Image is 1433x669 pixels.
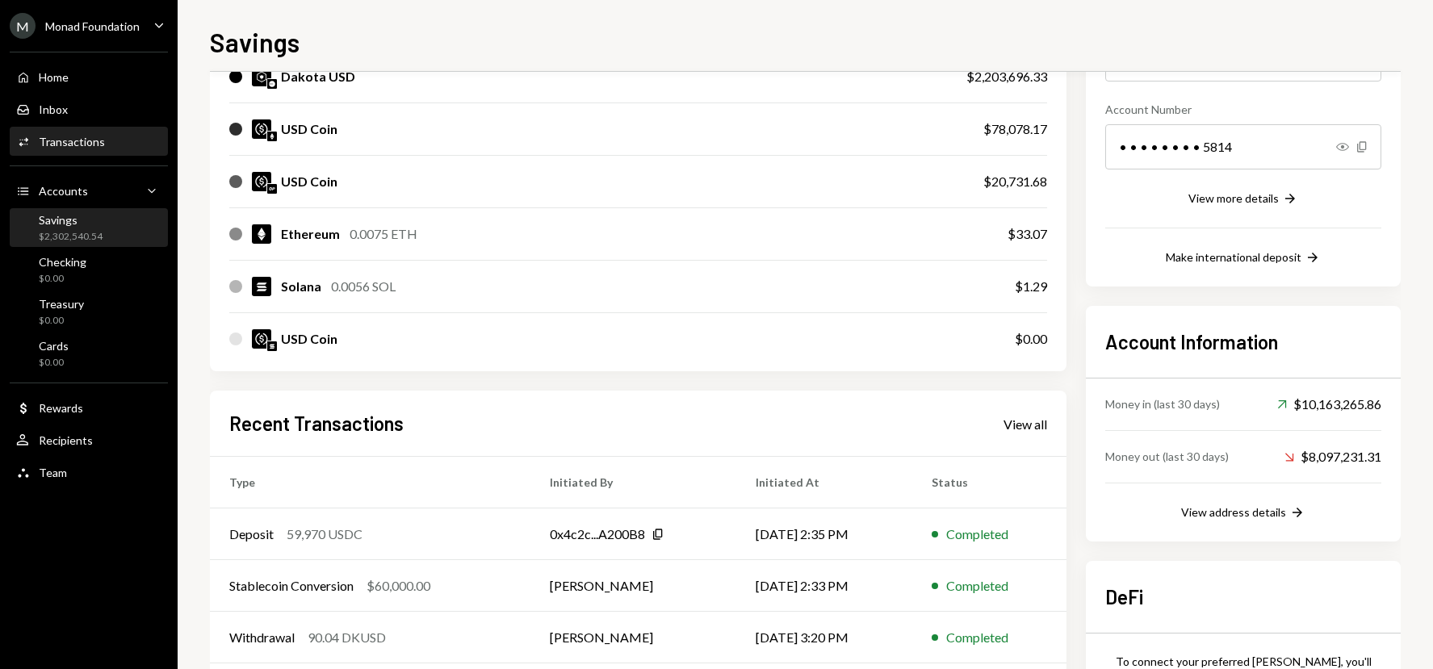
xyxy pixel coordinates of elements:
[736,508,912,560] td: [DATE] 2:35 PM
[229,410,404,437] h2: Recent Transactions
[287,525,362,544] div: 59,970 USDC
[946,628,1008,647] div: Completed
[1105,448,1229,465] div: Money out (last 30 days)
[983,172,1047,191] div: $20,731.68
[1105,583,1381,610] h2: DeFi
[252,119,271,139] img: USDC
[367,576,430,596] div: $60,000.00
[10,425,168,454] a: Recipients
[946,525,1008,544] div: Completed
[267,341,277,351] img: solana-mainnet
[267,79,277,89] img: base-mainnet
[1188,191,1279,205] div: View more details
[1105,124,1381,169] div: • • • • • • • • 5814
[39,184,88,198] div: Accounts
[1015,329,1047,349] div: $0.00
[252,224,271,244] img: ETH
[281,67,355,86] div: Dakota USD
[39,433,93,447] div: Recipients
[1166,250,1301,264] div: Make international deposit
[39,230,103,244] div: $2,302,540.54
[10,250,168,289] a: Checking$0.00
[530,560,735,612] td: [PERSON_NAME]
[252,67,271,86] img: DKUSD
[252,172,271,191] img: USDC
[210,26,300,58] h1: Savings
[983,119,1047,139] div: $78,078.17
[1105,328,1381,355] h2: Account Information
[229,576,354,596] div: Stablecoin Conversion
[10,208,168,247] a: Savings$2,302,540.54
[39,70,69,84] div: Home
[10,127,168,156] a: Transactions
[10,13,36,39] div: M
[10,176,168,205] a: Accounts
[1277,395,1381,414] div: $10,163,265.86
[229,628,295,647] div: Withdrawal
[1105,101,1381,118] div: Account Number
[267,184,277,194] img: optimism-mainnet
[267,132,277,141] img: ethereum-mainnet
[281,119,337,139] div: USD Coin
[39,135,105,148] div: Transactions
[281,224,340,244] div: Ethereum
[39,314,84,328] div: $0.00
[1181,505,1286,519] div: View address details
[1004,416,1047,433] div: View all
[281,172,337,191] div: USD Coin
[1015,277,1047,296] div: $1.29
[966,67,1047,86] div: $2,203,696.33
[550,525,645,544] div: 0x4c2c...A200B8
[736,612,912,663] td: [DATE] 3:20 PM
[912,457,1066,508] th: Status
[39,401,83,415] div: Rewards
[252,329,271,349] img: USDC
[281,329,337,349] div: USD Coin
[1166,249,1321,267] button: Make international deposit
[1284,447,1381,466] div: $8,097,231.31
[1004,415,1047,433] a: View all
[252,277,271,296] img: SOL
[350,224,417,244] div: 0.0075 ETH
[1188,190,1298,208] button: View more details
[210,457,530,508] th: Type
[39,255,86,269] div: Checking
[1105,395,1220,412] div: Money in (last 30 days)
[39,356,69,370] div: $0.00
[45,19,140,33] div: Monad Foundation
[308,628,386,647] div: 90.04 DKUSD
[10,292,168,331] a: Treasury$0.00
[1008,224,1047,244] div: $33.07
[331,277,396,296] div: 0.0056 SOL
[736,560,912,612] td: [DATE] 2:33 PM
[281,277,321,296] div: Solana
[10,94,168,123] a: Inbox
[946,576,1008,596] div: Completed
[530,457,735,508] th: Initiated By
[39,272,86,286] div: $0.00
[736,457,912,508] th: Initiated At
[530,612,735,663] td: [PERSON_NAME]
[10,334,168,373] a: Cards$0.00
[10,62,168,91] a: Home
[39,466,67,479] div: Team
[39,213,103,227] div: Savings
[39,339,69,353] div: Cards
[39,102,68,116] div: Inbox
[1181,504,1305,522] button: View address details
[10,393,168,422] a: Rewards
[229,525,274,544] div: Deposit
[10,458,168,487] a: Team
[39,297,84,311] div: Treasury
